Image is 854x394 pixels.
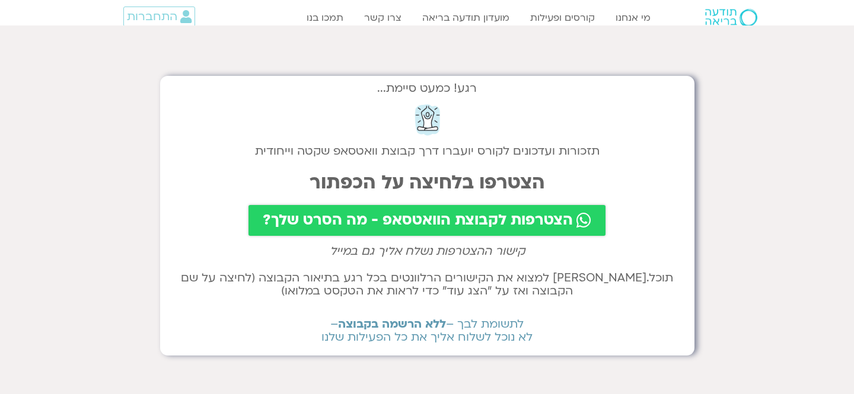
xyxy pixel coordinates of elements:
[263,212,573,229] span: הצטרפות לקבוצת הוואטסאפ - מה הסרט שלך?
[705,9,757,27] img: תודעה בריאה
[172,318,683,344] h2: לתשומת לבך – – לא נוכל לשלוח אליך את כל הפעילות שלנו
[172,172,683,193] h2: הצטרפו בלחיצה על הכפתור
[127,10,177,23] span: התחברות
[248,205,606,236] a: הצטרפות לקבוצת הוואטסאפ - מה הסרט שלך?
[172,245,683,258] h2: קישור ההצטרפות נשלח אליך גם במייל
[172,271,683,297] h2: תוכל.[PERSON_NAME] למצוא את הקישורים הרלוונטים בכל רגע בתיאור הקבוצה (לחיצה על שם הקבוצה ואז על ״...
[416,7,515,29] a: מועדון תודעה בריאה
[358,7,407,29] a: צרו קשר
[123,7,195,27] a: התחברות
[172,145,683,158] h2: תזכורות ועדכונים לקורס יועברו דרך קבוצת וואטסאפ שקטה וייחודית
[301,7,349,29] a: תמכו בנו
[524,7,601,29] a: קורסים ופעילות
[338,316,446,332] b: ללא הרשמה בקבוצה
[610,7,657,29] a: מי אנחנו
[172,88,683,89] h2: רגע! כמעט סיימת...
